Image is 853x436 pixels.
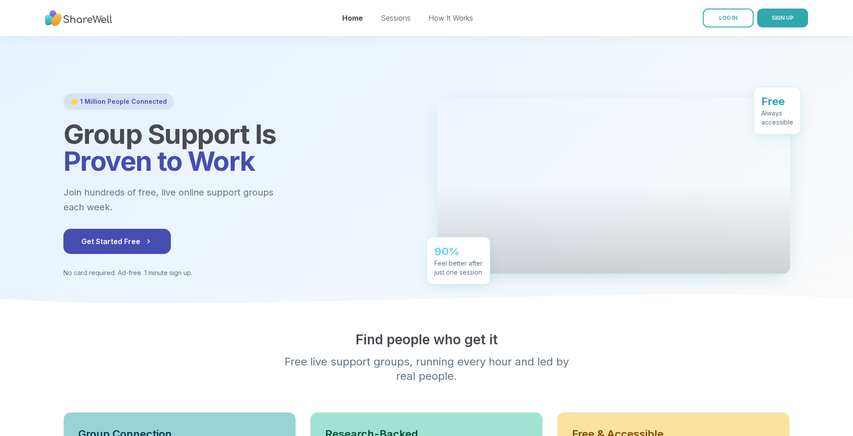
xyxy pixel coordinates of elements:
[757,9,808,27] button: SIGN UP
[429,13,473,22] a: How It Works
[703,9,754,27] a: LOG IN
[63,145,255,177] span: Proven to Work
[772,14,794,21] span: SIGN UP
[761,109,793,127] div: Always accessible
[63,120,416,174] h1: Group Support Is
[63,185,322,214] p: Join hundreds of free, live online support groups each week.
[381,13,411,22] a: Sessions
[81,236,153,247] span: Get Started Free
[63,331,790,347] h2: Find people who get it
[761,94,793,109] div: Free
[434,245,482,259] div: 90%
[45,6,112,31] img: ShareWell Nav Logo
[254,355,599,383] p: Free live support groups, running every hour and led by real people.
[63,229,171,254] button: Get Started Free
[719,14,737,21] span: LOG IN
[342,13,363,22] a: Home
[63,268,416,277] p: No card required. Ad-free. 1 minute sign up.
[434,259,482,277] div: Feel better after just one session
[63,93,174,110] div: 🌟 1 Million People Connected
